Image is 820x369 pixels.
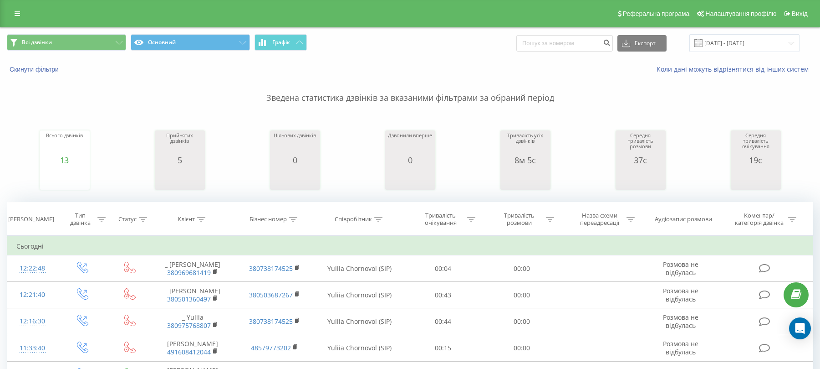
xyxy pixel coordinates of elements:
button: Всі дзвінки [7,34,126,51]
div: Всього дзвінків [46,133,82,156]
a: 491608412044 [167,348,211,356]
td: _ Yuliia [152,308,234,335]
div: [PERSON_NAME] [8,216,54,223]
button: Графік [255,34,307,51]
td: Yuliia Chornovol (SIP) [316,255,404,282]
td: [PERSON_NAME] [152,335,234,361]
td: Yuliia Chornovol (SIP) [316,308,404,335]
div: Тривалість очікування [416,212,465,227]
p: Зведена статистика дзвінків за вказаними фільтрами за обраний період [7,74,813,104]
a: Коли дані можуть відрізнятися вiд інших систем [657,65,813,73]
td: _ [PERSON_NAME] [152,282,234,308]
td: _ [PERSON_NAME] [152,255,234,282]
div: 37с [618,156,663,165]
td: Yuliia Chornovol (SIP) [316,282,404,308]
div: Бізнес номер [250,216,287,223]
a: 380738174525 [249,264,293,273]
td: 00:15 [403,335,482,361]
div: 12:16:30 [16,312,48,330]
button: Експорт [617,35,667,52]
td: Сьогодні [7,237,813,255]
div: Статус [118,216,137,223]
div: Середня тривалість розмови [618,133,663,156]
div: Тривалість розмови [495,212,544,227]
td: 00:44 [403,308,482,335]
div: Співробітник [335,216,372,223]
span: Розмова не відбулась [663,286,698,303]
div: 0 [274,156,316,165]
span: Графік [272,39,290,46]
div: 12:22:48 [16,260,48,277]
span: Реферальна програма [623,10,690,17]
div: Open Intercom Messenger [789,317,811,339]
div: 5 [157,156,203,165]
a: 380738174525 [249,317,293,326]
a: 380503687267 [249,291,293,299]
div: Назва схеми переадресації [576,212,624,227]
span: Всі дзвінки [22,39,52,46]
span: Вихід [792,10,808,17]
div: Середня тривалість очікування [733,133,779,156]
a: 380501360497 [167,295,211,303]
div: Коментар/категорія дзвінка [733,212,786,227]
div: Дзвонили вперше [388,133,432,156]
div: 12:21:40 [16,286,48,304]
span: Розмова не відбулась [663,339,698,356]
td: 00:00 [482,282,561,308]
td: 00:00 [482,255,561,282]
div: 11:33:40 [16,339,48,357]
td: Yuliia Chornovol (SIP) [316,335,404,361]
button: Основний [131,34,250,51]
div: 8м 5с [503,156,548,165]
a: 380969681419 [167,268,211,277]
span: Розмова не відбулась [663,313,698,330]
div: Клієнт [178,216,195,223]
button: Скинути фільтри [7,65,63,73]
td: 00:00 [482,308,561,335]
div: Прийнятих дзвінків [157,133,203,156]
span: Розмова не відбулась [663,260,698,277]
input: Пошук за номером [516,35,613,52]
div: Цільових дзвінків [274,133,316,156]
a: 48579773202 [251,343,291,352]
td: 00:00 [482,335,561,361]
td: 00:04 [403,255,482,282]
div: Аудіозапис розмови [655,216,712,223]
div: 13 [46,156,82,165]
td: 00:43 [403,282,482,308]
a: 380975768807 [167,321,211,330]
div: 0 [388,156,432,165]
div: Тривалість усіх дзвінків [503,133,548,156]
span: Налаштування профілю [705,10,776,17]
div: 19с [733,156,779,165]
div: Тип дзвінка [66,212,95,227]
